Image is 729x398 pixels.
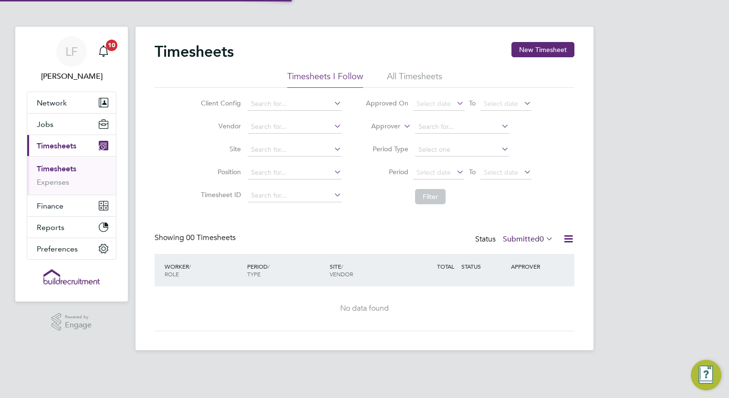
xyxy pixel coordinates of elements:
span: Network [37,98,67,107]
label: Period Type [365,145,408,153]
span: Select date [417,168,451,177]
span: ROLE [165,270,179,278]
button: Finance [27,195,116,216]
a: Expenses [37,178,69,187]
span: Jobs [37,120,53,129]
span: 10 [106,40,117,51]
span: / [268,262,270,270]
span: 0 [540,234,544,244]
input: Search for... [415,120,509,134]
input: Search for... [248,189,342,202]
li: All Timesheets [387,71,442,88]
span: To [466,97,479,109]
div: PERIOD [245,258,327,283]
span: TYPE [247,270,260,278]
li: Timesheets I Follow [287,71,363,88]
input: Select one [415,143,509,157]
button: Filter [415,189,446,204]
span: Select date [484,168,518,177]
button: Engage Resource Center [691,360,721,390]
label: Timesheet ID [198,190,241,199]
label: Approved On [365,99,408,107]
span: Select date [417,99,451,108]
div: WORKER [162,258,245,283]
span: Loarda Fregjaj [27,71,116,82]
button: Reports [27,217,116,238]
span: Powered by [65,313,92,321]
button: Timesheets [27,135,116,156]
a: LF[PERSON_NAME] [27,36,116,82]
div: SITE [327,258,410,283]
label: Approver [357,122,400,131]
label: Position [198,168,241,176]
div: Showing [155,233,238,243]
span: / [189,262,191,270]
label: Client Config [198,99,241,107]
span: TOTAL [437,262,454,270]
button: New Timesheet [511,42,574,57]
span: Select date [484,99,518,108]
input: Search for... [248,143,342,157]
input: Search for... [248,97,342,111]
a: 10 [94,36,113,67]
button: Network [27,92,116,113]
span: LF [65,45,78,58]
button: Jobs [27,114,116,135]
a: Go to home page [27,269,116,284]
input: Search for... [248,120,342,134]
span: To [466,166,479,178]
div: Timesheets [27,156,116,195]
span: Timesheets [37,141,76,150]
label: Vendor [198,122,241,130]
div: APPROVER [509,258,558,275]
div: Status [475,233,555,246]
nav: Main navigation [15,27,128,302]
div: No data found [164,304,565,314]
label: Submitted [503,234,553,244]
a: Timesheets [37,164,76,173]
input: Search for... [248,166,342,179]
a: Powered byEngage [52,313,92,331]
span: 00 Timesheets [186,233,236,242]
div: STATUS [459,258,509,275]
button: Preferences [27,238,116,259]
span: Reports [37,223,64,232]
img: buildrec-logo-retina.png [43,269,100,284]
span: Preferences [37,244,78,253]
span: VENDOR [330,270,353,278]
span: Finance [37,201,63,210]
h2: Timesheets [155,42,234,61]
label: Site [198,145,241,153]
span: / [341,262,343,270]
span: Engage [65,321,92,329]
label: Period [365,168,408,176]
